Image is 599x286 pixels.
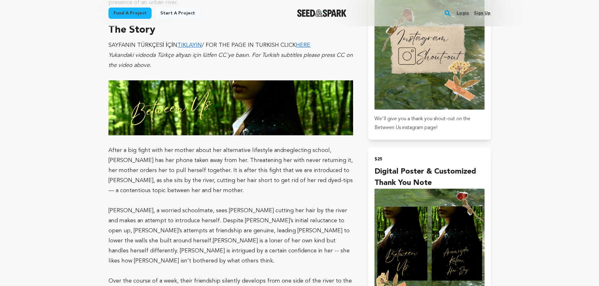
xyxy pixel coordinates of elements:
a: Fund a project [108,8,152,19]
a: TIKLAYIN [177,42,202,48]
p: We'll give you a thank you shout-out on the Between Us instagram page! [374,115,484,132]
h3: The Story [108,23,353,38]
h2: $25 [374,155,484,164]
span: [PERSON_NAME] is a loner of her own kind but handles herself differently. [PERSON_NAME] is intrig... [108,238,350,264]
img: 1718143695-3.jpg [108,80,353,136]
a: Sign up [474,8,491,18]
a: Seed&Spark Homepage [297,9,347,17]
p: [PERSON_NAME], a worried schoolmate, sees [PERSON_NAME] cutting her hair by the river and makes a... [108,206,353,266]
p: After a big fight with her mother about her alternative lifestyle and , [PERSON_NAME] has her pho... [108,145,353,196]
span: neglecting school [284,148,330,153]
img: Seed&Spark Logo Dark Mode [297,9,347,17]
span: / FOR THE PAGE IN TURKISH CLICK [202,42,296,48]
a: Login [457,8,469,18]
em: Yukarıdaki videoda Türkçe altyazı için lütfen CC'ye basın. For Turkish subtitles please press CC ... [108,52,353,68]
a: Start a project [155,8,200,19]
h4: Digital Poster & Customized Thank You Note [374,166,484,189]
a: HERE [296,42,310,48]
span: SAYFANIN TÜRKÇESİ İÇİN [108,42,178,48]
